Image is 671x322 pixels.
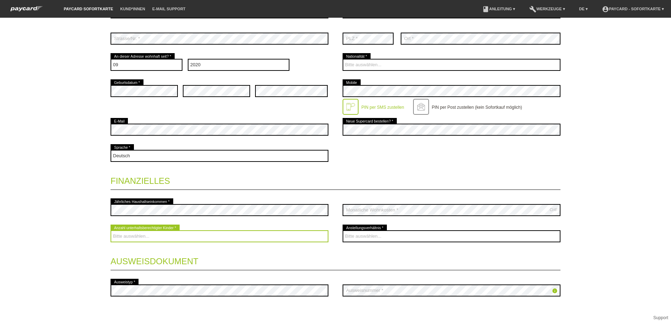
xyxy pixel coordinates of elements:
img: paycard Sofortkarte [7,5,46,12]
a: Kund*innen [117,7,148,11]
i: info [552,288,558,294]
a: info [552,289,558,295]
i: build [529,6,536,13]
label: PIN per Post zustellen (kein Sofortkauf möglich) [432,105,522,110]
a: paycard Sofortkarte [7,8,46,13]
a: account_circlepaycard - Sofortkarte ▾ [598,7,667,11]
a: paycard Sofortkarte [60,7,117,11]
label: PIN per SMS zustellen [361,105,404,110]
i: account_circle [602,6,609,13]
div: CHF [549,208,558,212]
a: buildWerkzeuge ▾ [526,7,569,11]
a: DE ▾ [576,7,591,11]
legend: Ausweisdokument [111,249,560,270]
legend: Finanzielles [111,169,560,190]
a: bookAnleitung ▾ [479,7,519,11]
a: Support [653,315,668,320]
i: book [482,6,489,13]
a: E-Mail Support [149,7,189,11]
